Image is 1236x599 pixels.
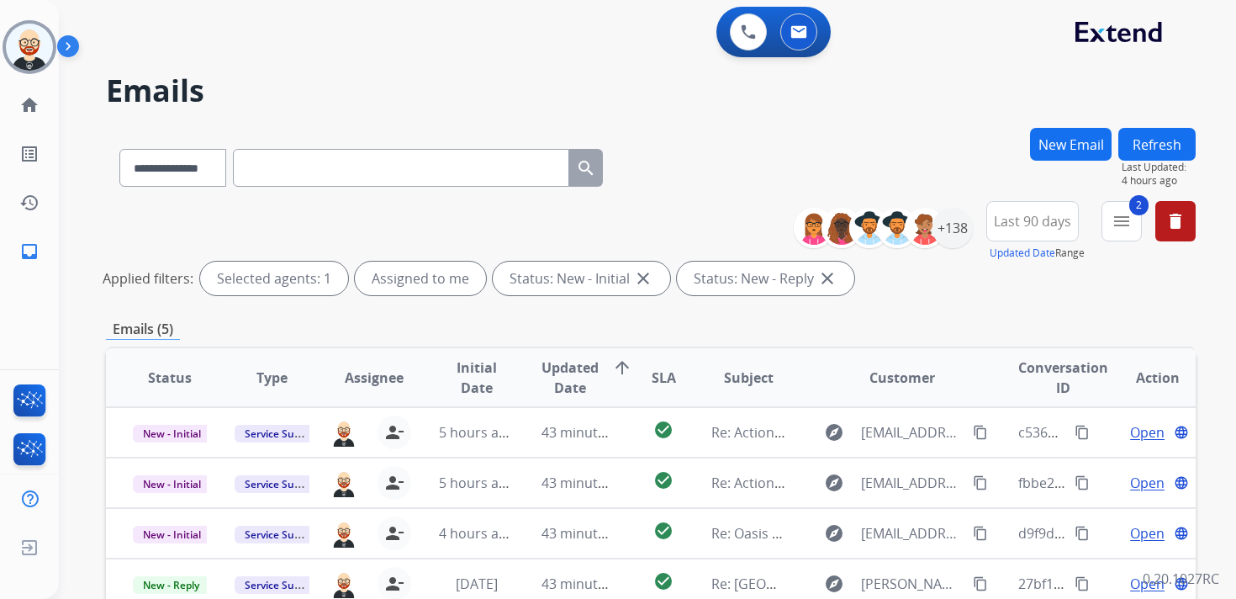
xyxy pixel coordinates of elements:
mat-icon: check_circle [653,521,673,541]
mat-icon: check_circle [653,571,673,591]
div: Assigned to me [355,262,486,295]
span: Updated Date [541,358,599,398]
span: Re: Oasis has been shipped to you for servicing [711,524,1010,543]
button: Last 90 days [986,201,1079,241]
span: 43 minutes ago [541,524,639,543]
mat-icon: content_copy [973,475,988,490]
span: New - Initial [133,475,211,493]
span: Service Support [235,526,330,543]
p: Applied filters: [103,268,193,289]
div: +138 [932,208,973,248]
span: Status [148,368,192,388]
mat-icon: close [633,268,653,289]
mat-icon: content_copy [1075,526,1090,541]
img: agent-avatar [330,469,357,497]
span: Initial Date [439,358,513,398]
mat-icon: delete [1165,211,1186,231]
mat-icon: person_remove [384,473,404,493]
button: Updated Date [990,246,1055,260]
mat-icon: content_copy [973,425,988,440]
span: Last Updated: [1122,161,1196,174]
mat-icon: person_remove [384,523,404,543]
span: Last 90 days [994,218,1071,225]
button: 2 [1101,201,1142,241]
span: New - Reply [133,576,209,594]
span: 5 hours ago [439,474,515,492]
span: Service Support [235,576,330,594]
span: Service Support [235,425,330,443]
h2: Emails [106,74,1196,108]
span: 43 minutes ago [541,423,639,442]
span: 4 hours ago [1122,174,1196,188]
span: Type [256,368,288,388]
span: 43 minutes ago [541,474,639,492]
div: Status: New - Reply [677,262,854,295]
span: 43 minutes ago [541,575,639,593]
span: Customer [869,368,935,388]
mat-icon: content_copy [1075,475,1090,490]
mat-icon: explore [824,422,844,443]
mat-icon: language [1174,425,1189,440]
button: New Email [1030,128,1112,161]
img: agent-avatar [330,519,357,548]
span: [EMAIL_ADDRESS][DOMAIN_NAME] [861,523,964,543]
span: [EMAIL_ADDRESS][DOMAIN_NAME] [861,473,964,493]
span: 5 hours ago [439,423,515,442]
mat-icon: person_remove [384,574,404,594]
mat-icon: arrow_upward [612,358,632,378]
mat-icon: language [1174,526,1189,541]
span: Conversation ID [1018,358,1108,398]
img: agent-avatar [330,418,357,447]
button: Refresh [1118,128,1196,161]
span: Range [990,246,1085,260]
span: New - Initial [133,425,211,443]
span: Subject [724,368,774,388]
span: [PERSON_NAME][EMAIL_ADDRESS][DOMAIN_NAME] [861,574,964,594]
div: Selected agents: 1 [200,262,348,295]
mat-icon: content_copy [1075,425,1090,440]
span: Open [1130,523,1165,543]
span: [DATE] [456,575,498,593]
mat-icon: content_copy [1075,576,1090,591]
mat-icon: language [1174,475,1189,490]
mat-icon: check_circle [653,420,673,440]
img: agent-avatar [330,570,357,598]
span: SLA [652,368,676,388]
th: Action [1093,348,1196,407]
div: Status: New - Initial [493,262,670,295]
mat-icon: explore [824,574,844,594]
mat-icon: check_circle [653,470,673,490]
mat-icon: home [19,95,40,115]
mat-icon: menu [1112,211,1132,231]
span: 4 hours ago [439,524,515,543]
mat-icon: history [19,193,40,213]
span: [EMAIL_ADDRESS][DOMAIN_NAME] [861,422,964,443]
mat-icon: inbox [19,241,40,262]
span: New - Initial [133,526,211,543]
mat-icon: close [817,268,837,289]
mat-icon: search [576,158,596,178]
span: Open [1130,473,1165,493]
span: Open [1130,574,1165,594]
mat-icon: content_copy [973,576,988,591]
mat-icon: explore [824,473,844,493]
mat-icon: person_remove [384,422,404,443]
mat-icon: explore [824,523,844,543]
mat-icon: content_copy [973,526,988,541]
span: Open [1130,422,1165,443]
span: Assignee [345,368,404,388]
span: Service Support [235,475,330,493]
span: 2 [1129,195,1149,215]
mat-icon: list_alt [19,144,40,164]
p: Emails (5) [106,319,180,340]
p: 0.20.1027RC [1143,569,1219,589]
img: avatar [6,24,53,71]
